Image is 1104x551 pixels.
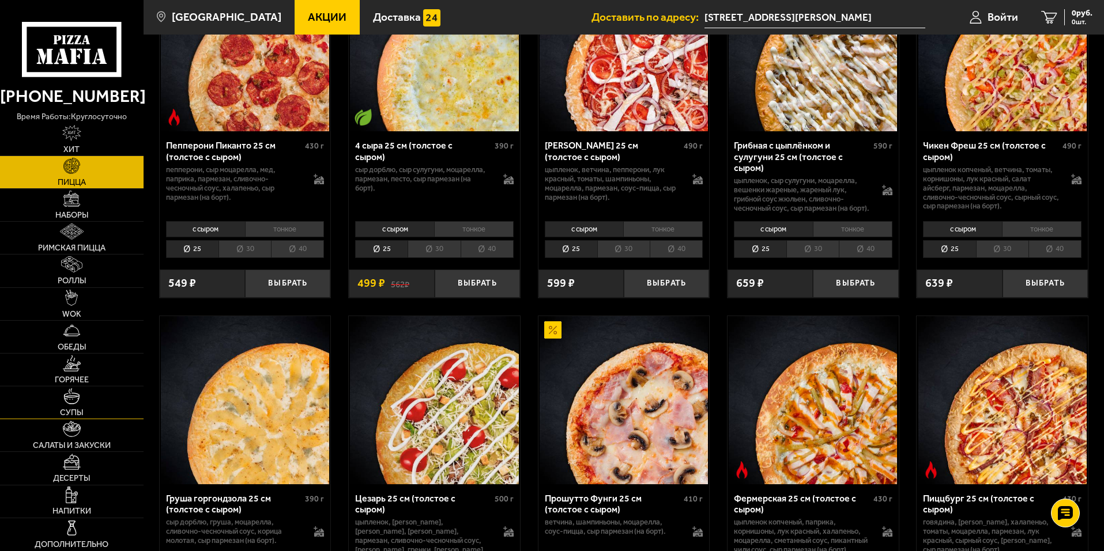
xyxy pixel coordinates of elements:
li: с сыром [734,221,813,237]
span: Войти [988,12,1018,22]
button: Выбрать [624,269,709,298]
p: цыпленок копченый, ветчина, томаты, корнишоны, лук красный, салат айсберг, пармезан, моцарелла, с... [923,165,1060,211]
div: Прошутто Фунги 25 см (толстое с сыром) [545,493,681,515]
li: 30 [976,240,1028,258]
li: 25 [355,240,408,258]
span: 430 г [305,141,324,151]
img: Фермерская 25 см (толстое с сыром) [729,316,897,484]
li: с сыром [545,221,624,237]
p: сыр дорблю, груша, моцарелла, сливочно-чесночный соус, корица молотая, сыр пармезан (на борт). [166,518,303,545]
li: тонкое [813,221,892,237]
li: тонкое [434,221,514,237]
li: 40 [461,240,514,258]
span: 499 ₽ [357,278,385,289]
img: Цезарь 25 см (толстое с сыром) [350,316,518,484]
span: 490 г [684,141,703,151]
li: 40 [650,240,703,258]
a: Острое блюдоФермерская 25 см (толстое с сыром) [728,316,899,484]
span: Горячее [55,376,89,384]
button: Выбрать [1003,269,1088,298]
li: 25 [545,240,597,258]
img: Акционный [544,321,562,339]
img: Прошутто Фунги 25 см (толстое с сыром) [540,316,708,484]
li: 30 [786,240,839,258]
span: 549 ₽ [168,278,196,289]
span: 0 шт. [1072,18,1092,25]
span: 500 г [495,494,514,504]
img: Острое блюдо [733,461,751,478]
img: Пиццбург 25 см (толстое с сыром) [918,316,1087,484]
li: 30 [597,240,650,258]
button: Выбрать [813,269,898,298]
span: 639 ₽ [925,278,953,289]
span: 659 ₽ [736,278,764,289]
button: Выбрать [435,269,520,298]
a: Острое блюдоПиццбург 25 см (толстое с сыром) [917,316,1088,484]
span: Наборы [55,211,88,219]
span: Роллы [58,277,86,285]
span: Дополнительно [35,541,108,549]
img: Груша горгондзола 25 см (толстое с сыром) [161,316,329,484]
span: Акции [308,12,346,22]
li: 40 [1028,240,1082,258]
input: Ваш адрес доставки [704,7,925,28]
s: 562 ₽ [391,278,409,289]
li: 25 [923,240,975,258]
img: Острое блюдо [922,461,940,478]
img: Вегетарианское блюдо [355,109,372,126]
button: Выбрать [245,269,330,298]
span: Супы [60,409,83,417]
span: 390 г [495,141,514,151]
li: 40 [271,240,324,258]
span: 430 г [873,494,892,504]
div: Цезарь 25 см (толстое с сыром) [355,493,492,515]
img: 15daf4d41897b9f0e9f617042186c801.svg [423,9,440,26]
span: Десерты [53,474,90,482]
div: Груша горгондзола 25 см (толстое с сыром) [166,493,303,515]
li: с сыром [923,221,1002,237]
span: 410 г [684,494,703,504]
span: Доставить по адресу: [591,12,704,22]
div: [PERSON_NAME] 25 см (толстое с сыром) [545,140,681,162]
a: Груша горгондзола 25 см (толстое с сыром) [160,316,331,484]
span: 430 г [1062,494,1082,504]
li: с сыром [166,221,245,237]
div: Пиццбург 25 см (толстое с сыром) [923,493,1060,515]
span: 390 г [305,494,324,504]
span: Обеды [58,343,86,351]
li: тонкое [245,221,325,237]
div: Чикен Фреш 25 см (толстое с сыром) [923,140,1060,162]
span: Римская пицца [38,244,105,252]
p: пепперони, сыр Моцарелла, мед, паприка, пармезан, сливочно-чесночный соус, халапеньо, сыр пармеза... [166,165,303,202]
span: 590 г [873,141,892,151]
p: цыпленок, ветчина, пепперони, лук красный, томаты, шампиньоны, моцарелла, пармезан, соус-пицца, с... [545,165,681,202]
span: 490 г [1062,141,1082,151]
span: 599 ₽ [547,278,575,289]
div: Грибная с цыплёнком и сулугуни 25 см (толстое с сыром) [734,140,871,173]
span: WOK [62,310,81,318]
li: тонкое [1002,221,1082,237]
span: Хит [63,146,80,154]
p: ветчина, шампиньоны, моцарелла, соус-пицца, сыр пармезан (на борт). [545,518,681,536]
span: Пицца [58,178,86,187]
div: 4 сыра 25 см (толстое с сыром) [355,140,492,162]
span: [GEOGRAPHIC_DATA] [172,12,281,22]
a: АкционныйПрошутто Фунги 25 см (толстое с сыром) [538,316,710,484]
li: тонкое [623,221,703,237]
span: Напитки [52,507,91,515]
span: Салаты и закуски [33,442,111,450]
div: Фермерская 25 см (толстое с сыром) [734,493,871,515]
li: 40 [839,240,892,258]
li: 25 [734,240,786,258]
li: с сыром [355,221,434,237]
p: цыпленок, сыр сулугуни, моцарелла, вешенки жареные, жареный лук, грибной соус Жюльен, сливочно-че... [734,176,871,213]
li: 30 [408,240,460,258]
span: Доставка [373,12,421,22]
div: Пепперони Пиканто 25 см (толстое с сыром) [166,140,303,162]
li: 30 [218,240,271,258]
img: Острое блюдо [165,109,183,126]
a: Цезарь 25 см (толстое с сыром) [349,316,520,484]
p: сыр дорблю, сыр сулугуни, моцарелла, пармезан, песто, сыр пармезан (на борт). [355,165,492,193]
li: 25 [166,240,218,258]
span: 0 руб. [1072,9,1092,17]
